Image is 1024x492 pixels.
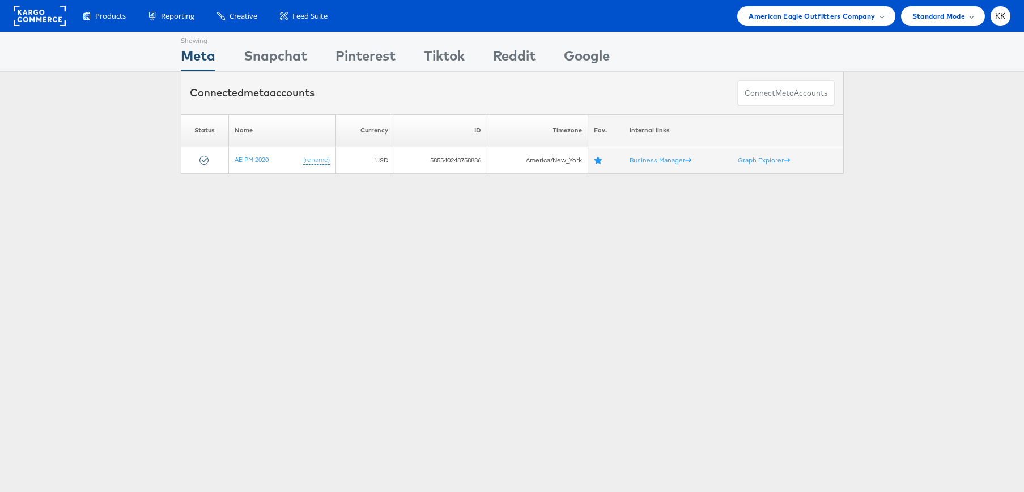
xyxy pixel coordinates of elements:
[738,156,790,164] a: Graph Explorer
[394,114,487,147] th: ID
[487,147,588,174] td: America/New_York
[493,46,536,71] div: Reddit
[335,147,394,174] td: USD
[737,80,835,106] button: ConnectmetaAccounts
[303,155,330,165] a: (rename)
[228,114,335,147] th: Name
[564,46,610,71] div: Google
[335,114,394,147] th: Currency
[244,86,270,99] span: meta
[230,11,257,22] span: Creative
[749,10,875,22] span: American Eagle Outfitters Company
[181,32,215,46] div: Showing
[181,114,228,147] th: Status
[292,11,328,22] span: Feed Suite
[394,147,487,174] td: 585540248758886
[912,10,965,22] span: Standard Mode
[181,46,215,71] div: Meta
[487,114,588,147] th: Timezone
[630,156,691,164] a: Business Manager
[775,88,794,99] span: meta
[161,11,194,22] span: Reporting
[244,46,307,71] div: Snapchat
[424,46,465,71] div: Tiktok
[95,11,126,22] span: Products
[190,85,315,100] div: Connected accounts
[995,12,1006,20] span: KK
[235,155,269,164] a: AE PM 2020
[335,46,396,71] div: Pinterest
